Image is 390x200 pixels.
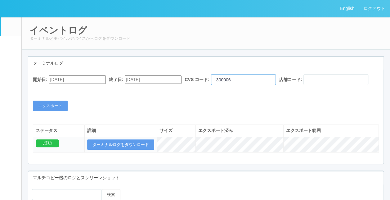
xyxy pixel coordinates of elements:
[1,77,21,96] a: パッケージ
[33,76,47,83] label: 開始日:
[1,55,21,77] a: ターミナル
[279,76,302,83] label: 店舗コード:
[185,76,209,83] label: CVS コード:
[29,25,382,35] h2: イベントログ
[87,139,154,150] button: ターミナルログをダウンロード
[109,76,123,83] label: 終了日:
[286,127,376,134] div: エクスポート範囲
[1,153,21,172] a: コンテンツプリント
[28,57,383,70] div: ターミナルログ
[29,35,382,42] p: ターミナルとモバイルデバイスからログをダウンロード
[198,127,281,134] div: エクスポート済み
[1,36,21,55] a: ユーザー
[36,139,59,147] div: 成功
[36,127,82,134] div: ステータス
[159,127,193,134] div: サイズ
[33,101,68,111] button: エクスポート
[1,134,21,153] a: アラート設定
[1,96,21,115] a: メンテナンス通知
[28,171,383,184] div: マルチコピー機のログとスクリーンショット
[1,115,21,134] a: クライアントリンク
[1,17,21,36] a: イベントログ
[87,127,154,134] div: 詳細
[1,172,21,191] a: ドキュメントを管理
